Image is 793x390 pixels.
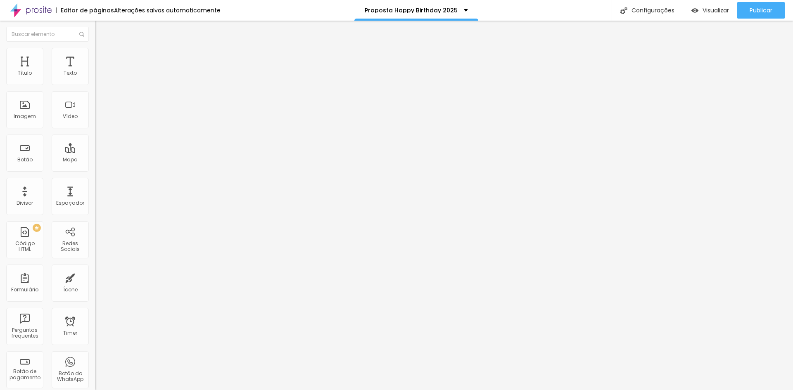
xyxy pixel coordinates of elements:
div: Perguntas frequentes [8,327,41,339]
div: Mapa [63,157,78,163]
button: Visualizar [683,2,737,19]
div: Botão de pagamento [8,369,41,381]
img: view-1.svg [691,7,698,14]
div: Espaçador [56,200,84,206]
div: Redes Sociais [54,241,86,253]
div: Timer [63,330,77,336]
div: Formulário [11,287,38,293]
img: Icone [79,32,84,37]
span: Visualizar [703,7,729,14]
div: Alterações salvas automaticamente [114,7,221,13]
div: Editor de páginas [56,7,114,13]
div: Divisor [17,200,33,206]
input: Buscar elemento [6,27,89,42]
div: Título [18,70,32,76]
div: Texto [64,70,77,76]
span: Publicar [750,7,772,14]
div: Botão do WhatsApp [54,371,86,383]
p: Proposta Happy Birthday 2025 [365,7,458,13]
div: Código HTML [8,241,41,253]
button: Publicar [737,2,785,19]
img: Icone [620,7,627,14]
div: Botão [17,157,33,163]
div: Ícone [63,287,78,293]
div: Imagem [14,113,36,119]
div: Vídeo [63,113,78,119]
iframe: Editor [95,21,793,390]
